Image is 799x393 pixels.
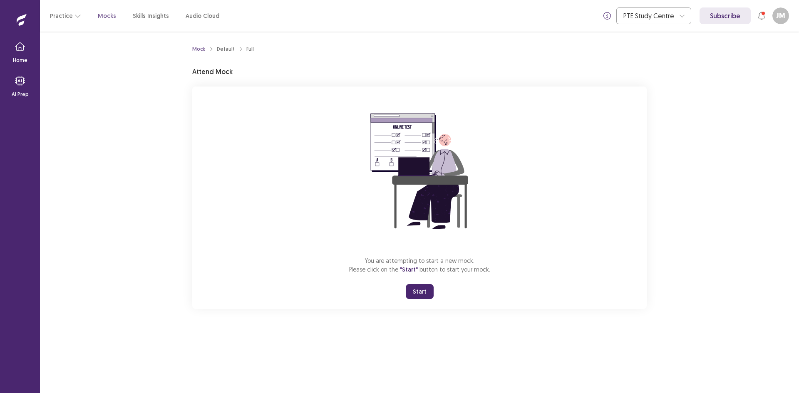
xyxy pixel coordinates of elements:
[349,256,490,274] p: You are attempting to start a new mock. Please click on the button to start your mock.
[400,266,418,273] span: "Start"
[217,45,235,53] div: Default
[133,12,169,20] a: Skills Insights
[13,57,27,64] p: Home
[192,67,233,77] p: Attend Mock
[98,12,116,20] a: Mocks
[192,45,254,53] nav: breadcrumb
[50,8,81,23] button: Practice
[186,12,219,20] a: Audio Cloud
[772,7,789,24] button: JM
[12,91,29,98] p: AI Prep
[700,7,751,24] a: Subscribe
[345,96,494,246] img: attend-mock
[192,45,205,53] a: Mock
[600,8,615,23] button: info
[406,284,434,299] button: Start
[623,8,675,24] div: PTE Study Centre
[246,45,254,53] div: Full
